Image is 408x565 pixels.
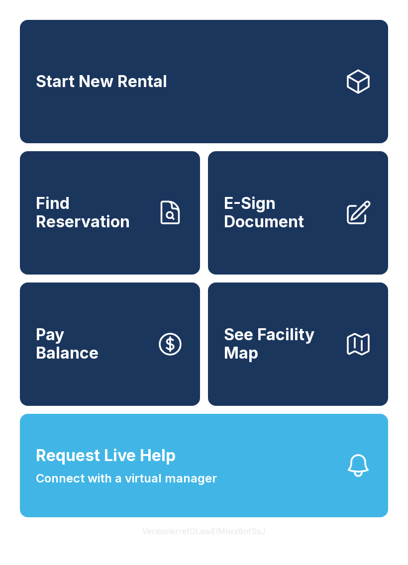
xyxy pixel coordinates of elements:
a: E-Sign Document [208,151,388,275]
button: VersionkrrefDLawElMlwz8nfSsJ [134,517,274,545]
span: Find Reservation [36,194,148,231]
span: See Facility Map [224,326,336,362]
span: Connect with a virtual manager [36,470,217,487]
span: Start New Rental [36,73,167,91]
button: See Facility Map [208,282,388,406]
span: Request Live Help [36,444,176,468]
button: PayBalance [20,282,200,406]
a: Find Reservation [20,151,200,275]
a: Start New Rental [20,20,388,143]
span: E-Sign Document [224,194,336,231]
span: Pay Balance [36,326,99,362]
button: Request Live HelpConnect with a virtual manager [20,414,388,517]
